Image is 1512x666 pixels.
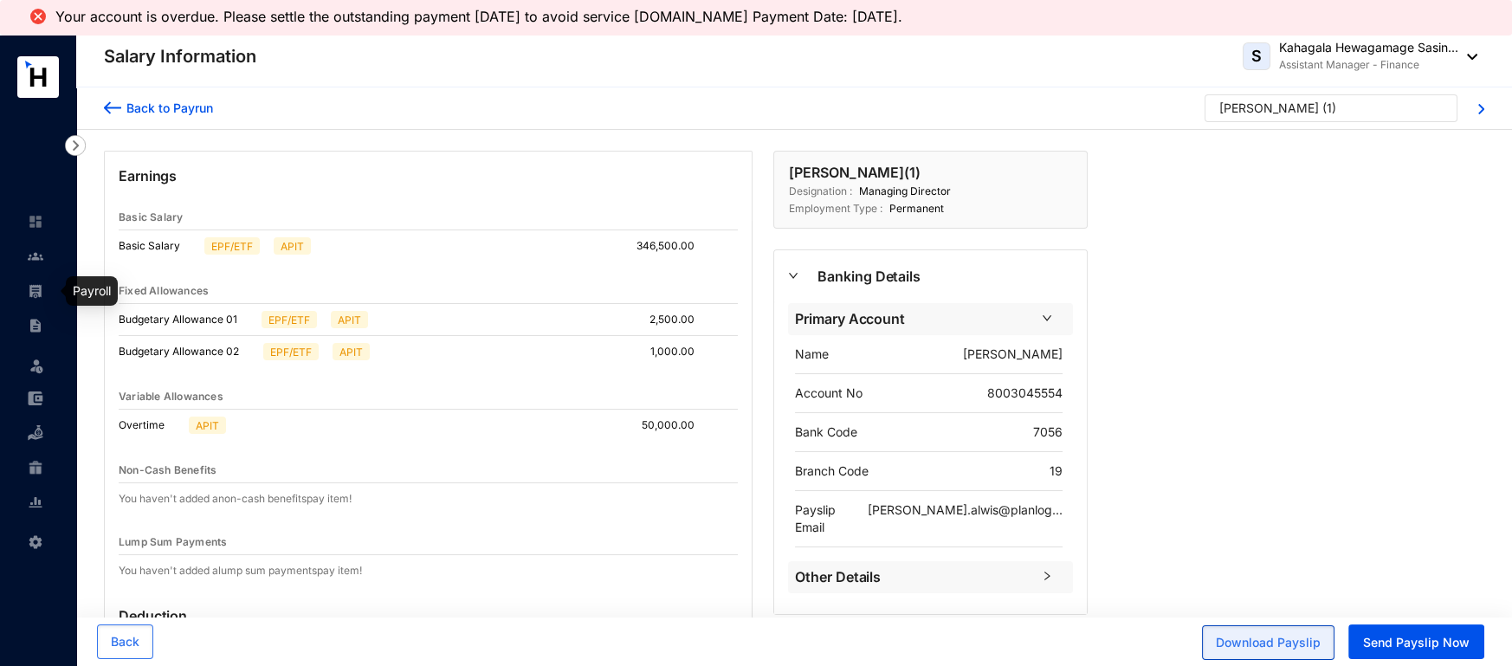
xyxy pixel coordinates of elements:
[14,485,55,520] li: Reports
[987,385,1063,400] span: 8003045554
[28,283,43,299] img: payroll-unselected.b590312f920e76f0c668.svg
[121,99,213,117] div: Back to Payrun
[28,318,43,333] img: contract-unselected.99e2b2107c0a7dd48938.svg
[789,162,920,183] p: [PERSON_NAME] ( 1 )
[281,238,304,254] p: APIT
[119,562,362,579] p: You haven't added a lump sum payments pay item!
[65,135,86,156] img: nav-icon-right.af6afadce00d159da59955279c43614e.svg
[817,266,1073,288] span: Banking Details
[28,357,45,374] img: leave-unselected.2934df6273408c3f84d9.svg
[882,200,944,217] p: Permanent
[1458,54,1477,60] img: dropdown-black.8e83cc76930a90b1a4fdb6d089b7bf3a.svg
[119,165,738,205] p: Earnings
[119,237,197,255] p: Basic Salary
[28,6,48,27] img: alert-icon-error.ae2eb8c10aa5e3dc951a89517520af3a.svg
[1050,463,1063,478] span: 19
[14,416,55,450] li: Loan
[28,391,43,406] img: expense-unselected.2edcf0507c847f3e9e96.svg
[119,311,255,328] p: Budgetary Allowance 01
[1219,100,1319,117] div: [PERSON_NAME]
[338,312,361,327] p: APIT
[268,312,310,327] p: EPF/ETF
[963,346,1063,361] span: [PERSON_NAME]
[14,204,55,239] li: Home
[119,490,352,508] p: You haven't added a non-cash benefits pay item!
[795,566,1031,588] span: Other Details
[789,200,882,217] p: Employment Type :
[642,417,708,434] p: 50,000.00
[119,462,216,479] p: Non-Cash Benefits
[28,534,43,550] img: settings-unselected.1febfda315e6e19643a1.svg
[1279,39,1458,56] p: Kahagala Hewagamage Sasin...
[1363,634,1470,651] span: Send Payslip Now
[852,183,951,200] p: Managing Director
[1348,624,1484,659] button: Send Payslip Now
[795,346,829,363] p: Name
[795,385,863,402] p: Account No
[339,344,363,359] p: APIT
[14,274,55,308] li: Payroll
[868,502,1063,517] span: [PERSON_NAME].alwis@planlog...
[119,388,223,405] p: Variable Allowances
[1042,313,1052,323] span: right
[14,450,55,485] li: Gratuity
[270,344,312,359] p: EPF/ETF
[1279,56,1458,74] p: Assistant Manager - Finance
[789,183,852,200] p: Designation :
[119,417,182,434] p: Overtime
[55,9,911,24] li: Your account is overdue. Please settle the outstanding payment [DATE] to avoid service [DOMAIN_NA...
[28,249,43,264] img: people-unselected.118708e94b43a90eceab.svg
[1033,424,1063,439] span: 7056
[1202,625,1334,660] button: Download Payslip
[119,605,187,626] p: Deduction
[104,99,121,117] img: arrow-backward-blue.96c47016eac47e06211658234db6edf5.svg
[636,237,708,255] p: 346,500.00
[28,425,43,441] img: loan-unselected.d74d20a04637f2d15ab5.svg
[28,460,43,475] img: gratuity-unselected.a8c340787eea3cf492d7.svg
[104,44,256,68] p: Salary Information
[795,424,857,441] p: Bank Code
[795,308,1031,330] span: Primary Account
[119,533,227,551] p: Lump Sum Payments
[28,495,43,510] img: report-unselected.e6a6b4230fc7da01f883.svg
[1322,100,1336,126] p: ( 1 )
[1478,104,1484,114] img: chevron-right-blue.16c49ba0fe93ddb13f341d83a2dbca89.svg
[119,209,183,226] p: Basic Salary
[650,343,708,360] p: 1,000.00
[1216,634,1321,651] span: Download Payslip
[211,238,253,254] p: EPF/ETF
[14,239,55,274] li: Contacts
[14,381,55,416] li: Expenses
[111,633,139,650] span: Back
[196,417,219,433] p: APIT
[649,311,708,328] p: 2,500.00
[97,624,153,659] button: Back
[795,501,868,536] p: Payslip Email
[14,308,55,343] li: Contracts
[1251,48,1262,64] span: S
[795,462,869,480] p: Branch Code
[1042,571,1052,581] span: right
[119,282,209,300] p: Fixed Allowances
[28,214,43,230] img: home-unselected.a29eae3204392db15eaf.svg
[119,343,256,360] p: Budgetary Allowance 02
